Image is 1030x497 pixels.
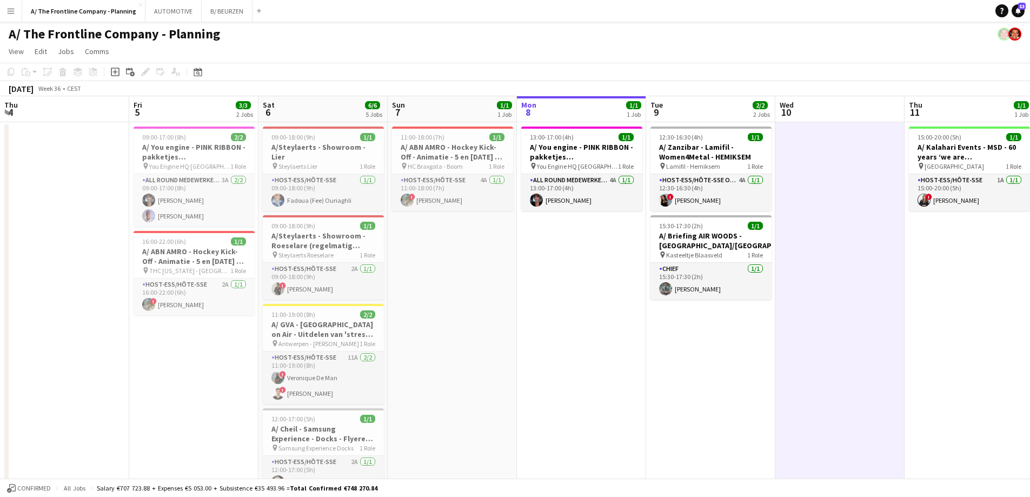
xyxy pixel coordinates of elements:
app-card-role: Host-ess/Hôte-sse1/109:00-18:00 (9h)Fadoua (Fee) Ouriaghli [263,174,384,211]
span: 09:00-18:00 (9h) [271,222,315,230]
h3: A/ ABN AMRO - Hockey Kick-Off - Animatie - 5 en [DATE] - Boom [392,142,513,162]
a: Comms [81,44,114,58]
app-job-card: 12:00-17:00 (5h)1/1A/ Cheil - Samsung Experience - Docks - Flyeren (30/8+6/9+13/9) Samsung Experi... [263,408,384,493]
div: 1 Job [497,110,511,118]
span: 1/1 [360,415,375,423]
span: Jobs [58,47,74,56]
span: You Engine HQ [GEOGRAPHIC_DATA] [149,162,230,170]
span: 1 Role [747,162,763,170]
span: 2/2 [231,133,246,141]
app-card-role: Chief1/115:30-17:30 (2h)[PERSON_NAME] [650,263,772,300]
app-user-avatar: Peter Desart [1008,28,1021,41]
span: 10 [778,106,794,118]
span: 1 Role [618,162,634,170]
app-job-card: 15:30-17:30 (2h)1/1A/ Briefing AIR WOODS - [GEOGRAPHIC_DATA]/[GEOGRAPHIC_DATA] Kasteeltje Blaasve... [650,215,772,300]
span: 12:30-16:30 (4h) [659,133,703,141]
span: Samsung Experience Docks [278,444,354,452]
app-job-card: 15:00-20:00 (5h)1/1A/ Kalahari Events - MSD - 60 years ‘we are [GEOGRAPHIC_DATA]’ [GEOGRAPHIC_DAT... [909,127,1030,211]
span: Sat [263,100,275,110]
h3: A/ Cheil - Samsung Experience - Docks - Flyeren (30/8+6/9+13/9) [263,424,384,443]
span: ! [409,194,415,200]
h3: A/ Zanzibar - Lamifil - Women4Metal - HEMIKSEM [650,142,772,162]
span: 8 [520,106,536,118]
span: 1/1 [360,222,375,230]
span: ! [150,298,157,304]
h3: A/ ABN AMRO - Hockey Kick-Off - Animatie - 5 en [DATE] - De Pinte [134,247,255,266]
span: Sun [392,100,405,110]
h3: A/ You engine - PINK RIBBON - pakketjes inpakken/samenstellen (5 + [DATE]) [521,142,642,162]
span: 5 [132,106,142,118]
app-card-role: All Round medewerker/collaborateur3A2/209:00-17:00 (8h)[PERSON_NAME][PERSON_NAME] [134,174,255,227]
div: 5 Jobs [366,110,382,118]
span: 1 Role [230,267,246,275]
span: 1/1 [489,133,504,141]
app-job-card: 16:00-22:00 (6h)1/1A/ ABN AMRO - Hockey Kick-Off - Animatie - 5 en [DATE] - De Pinte THC [US_STAT... [134,231,255,315]
app-job-card: 12:30-16:30 (4h)1/1A/ Zanzibar - Lamifil - Women4Metal - HEMIKSEM Lamifil - Hemiksem1 RoleHost-es... [650,127,772,211]
app-card-role: Host-ess/Hôte-sse Onthaal-Accueill4A1/112:30-16:30 (4h)![PERSON_NAME] [650,174,772,211]
div: [DATE] [9,83,34,94]
span: 6/6 [365,101,380,109]
app-job-card: 13:00-17:00 (4h)1/1A/ You engine - PINK RIBBON - pakketjes inpakken/samenstellen (5 + [DATE]) You... [521,127,642,211]
span: ! [280,371,286,377]
span: 1/1 [619,133,634,141]
span: 1 Role [360,340,375,348]
span: Tue [650,100,663,110]
h3: A/ Kalahari Events - MSD - 60 years ‘we are [GEOGRAPHIC_DATA]’ [909,142,1030,162]
span: 11:00-19:00 (8h) [271,310,315,319]
span: Steylaerts Lier [278,162,317,170]
span: 1 Role [360,251,375,259]
span: 09:00-17:00 (8h) [142,133,186,141]
span: 1/1 [360,133,375,141]
button: Confirmed [5,482,52,494]
span: 13:00-17:00 (4h) [530,133,574,141]
span: Total Confirmed €748 270.84 [290,484,377,492]
app-card-role: Host-ess/Hôte-sse2A1/112:00-17:00 (5h)Aboubakr El Asri [263,456,384,493]
app-job-card: 09:00-17:00 (8h)2/2A/ You engine - PINK RIBBON - pakketjes inpakken/samenstellen (5 + [DATE]) You... [134,127,255,227]
h1: A/ The Frontline Company - Planning [9,26,220,42]
div: 2 Jobs [236,110,253,118]
span: You Engine HQ [GEOGRAPHIC_DATA] [537,162,618,170]
app-card-role: Host-ess/Hôte-sse1A1/115:00-20:00 (5h)![PERSON_NAME] [909,174,1030,211]
button: AUTOMOTIVE [145,1,202,22]
span: Edit [35,47,47,56]
span: View [9,47,24,56]
span: THC [US_STATE] - [GEOGRAPHIC_DATA] – De Pinte [149,267,230,275]
div: CEST [67,84,81,92]
span: 7 [390,106,405,118]
div: Salary €707 723.88 + Expenses €5 053.00 + Subsistence €35 493.96 = [97,484,377,492]
div: 1 Job [627,110,641,118]
span: Comms [85,47,109,56]
app-job-card: 09:00-18:00 (9h)1/1A/Steylaerts - Showroom - Lier Steylaerts Lier1 RoleHost-ess/Hôte-sse1/109:00-... [263,127,384,211]
h3: A/ GVA - [GEOGRAPHIC_DATA] on Air - Uitdelen van 'stress' bananen [263,320,384,339]
span: Week 36 [36,84,63,92]
button: A/ The Frontline Company - Planning [22,1,145,22]
span: 1 Role [360,162,375,170]
span: Kasteeltje Blaasveld [666,251,722,259]
span: HC Braxgata - Boom [408,162,463,170]
span: ! [280,282,286,289]
span: Wed [780,100,794,110]
span: Confirmed [17,485,51,492]
app-user-avatar: Peter Desart [998,28,1011,41]
span: 1 Role [1006,162,1021,170]
span: 1/1 [231,237,246,246]
app-card-role: All Round medewerker/collaborateur4A1/113:00-17:00 (4h)[PERSON_NAME] [521,174,642,211]
div: 11:00-19:00 (8h)2/2A/ GVA - [GEOGRAPHIC_DATA] on Air - Uitdelen van 'stress' bananen Antwerpen - ... [263,304,384,404]
span: 16:00-22:00 (6h) [142,237,186,246]
span: Steylaerts Roeselare [278,251,334,259]
span: Fri [134,100,142,110]
span: 1/1 [626,101,641,109]
a: View [4,44,28,58]
span: Mon [521,100,536,110]
span: All jobs [62,484,88,492]
a: 13 [1012,4,1025,17]
app-job-card: 09:00-18:00 (9h)1/1A/Steylaerts - Showroom - Roeselare (regelmatig terugkerende opdracht) Steylae... [263,215,384,300]
h3: A/ You engine - PINK RIBBON - pakketjes inpakken/samenstellen (5 + [DATE]) [134,142,255,162]
span: 11 [907,106,922,118]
